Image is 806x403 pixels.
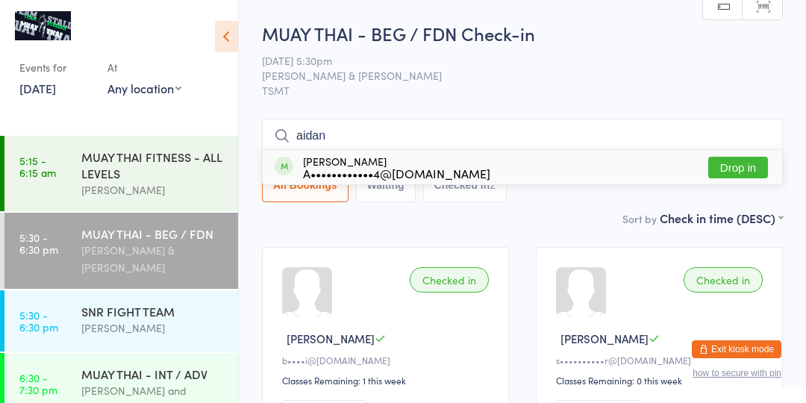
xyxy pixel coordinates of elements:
div: Checked in [410,267,489,293]
button: Waiting [356,168,416,202]
a: 5:30 -6:30 pmMUAY THAI - BEG / FDN[PERSON_NAME] & [PERSON_NAME] [4,213,238,289]
a: [DATE] [19,80,56,96]
div: [PERSON_NAME] [81,319,225,337]
div: [PERSON_NAME] [81,181,225,199]
a: 5:15 -6:15 amMUAY THAI FITNESS - ALL LEVELS[PERSON_NAME] [4,136,238,211]
span: [PERSON_NAME] [560,331,649,346]
div: Classes Remaining: 1 this week [282,374,493,387]
div: MUAY THAI - BEG / FDN [81,225,225,242]
button: Drop in [708,157,768,178]
label: Sort by [622,211,657,226]
div: Checked in [684,267,763,293]
time: 5:30 - 6:30 pm [19,309,58,333]
button: Exit kiosk mode [692,340,781,358]
input: Search [262,119,783,153]
a: 5:30 -6:30 pmSNR FIGHT TEAM[PERSON_NAME] [4,290,238,352]
div: SNR FIGHT TEAM [81,303,225,319]
div: MUAY THAI - INT / ADV [81,366,225,382]
button: how to secure with pin [693,368,781,378]
div: MUAY THAI FITNESS - ALL LEVELS [81,149,225,181]
img: Team Stalder Muay Thai [15,11,71,40]
span: [DATE] 5:30pm [262,53,760,68]
div: Any location [107,80,181,96]
span: TSMT [262,83,783,98]
div: b••••i@[DOMAIN_NAME] [282,354,493,366]
time: 6:30 - 7:30 pm [19,372,57,396]
div: A••••••••••••4@[DOMAIN_NAME] [303,167,490,179]
h2: MUAY THAI - BEG / FDN Check-in [262,21,783,46]
div: s••••••••••r@[DOMAIN_NAME] [556,354,767,366]
button: Checked in2 [423,168,507,202]
div: Events for [19,55,93,80]
span: [PERSON_NAME] & [PERSON_NAME] [262,68,760,83]
span: [PERSON_NAME] [287,331,375,346]
div: At [107,55,181,80]
div: Check in time (DESC) [660,210,783,226]
div: [PERSON_NAME] [303,155,490,179]
button: All Bookings [262,168,349,202]
div: [PERSON_NAME] & [PERSON_NAME] [81,242,225,276]
time: 5:15 - 6:15 am [19,154,56,178]
time: 5:30 - 6:30 pm [19,231,58,255]
div: Classes Remaining: 0 this week [556,374,767,387]
div: 2 [490,179,496,191]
